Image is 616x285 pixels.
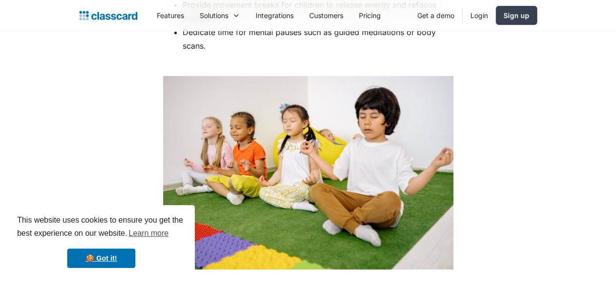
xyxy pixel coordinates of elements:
[183,25,453,53] li: Dedicate time for mental pauses such as guided meditations or body scans.
[163,57,453,71] p: ‍
[463,4,496,26] a: Login
[410,4,462,26] a: Get a demo
[163,76,453,269] img: a group of children meditating in their classroom
[67,248,135,268] a: dismiss cookie message
[17,214,186,241] span: This website uses cookies to ensure you get the best experience on our website.
[301,4,351,26] a: Customers
[192,4,248,26] div: Solutions
[248,4,301,26] a: Integrations
[127,226,170,241] a: learn more about cookies
[504,10,529,20] div: Sign up
[200,10,228,20] div: Solutions
[79,9,137,22] a: home
[496,6,537,25] a: Sign up
[351,4,389,26] a: Pricing
[8,205,195,277] div: cookieconsent
[149,4,192,26] a: Features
